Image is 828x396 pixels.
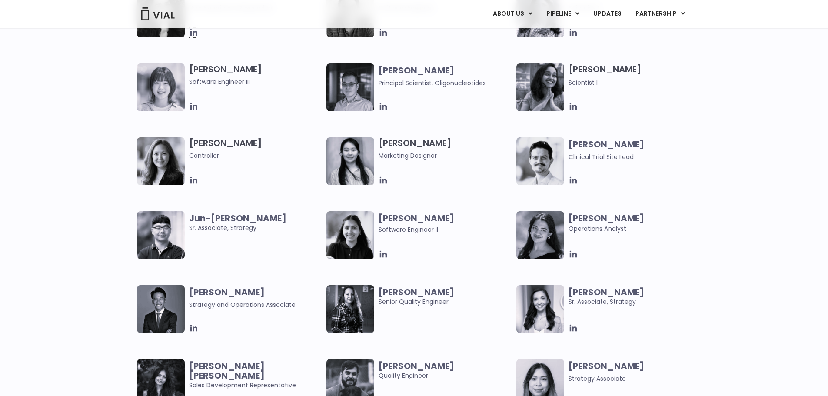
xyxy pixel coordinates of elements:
[189,63,323,87] h3: [PERSON_NAME]
[516,137,564,185] img: Image of smiling man named Glenn
[569,286,644,298] b: [PERSON_NAME]
[569,212,644,224] b: [PERSON_NAME]
[516,211,564,259] img: Headshot of smiling woman named Sharicka
[379,64,454,77] b: [PERSON_NAME]
[486,7,539,21] a: ABOUT USMenu Toggle
[326,137,374,185] img: Smiling woman named Yousun
[137,63,185,111] img: Tina
[586,7,628,21] a: UPDATES
[379,286,454,298] b: [PERSON_NAME]
[140,7,175,20] img: Vial Logo
[379,137,512,160] h3: [PERSON_NAME]
[569,63,702,87] h3: [PERSON_NAME]
[189,151,323,160] span: Controller
[326,211,374,259] img: Image of smiling woman named Tanvi
[189,360,265,382] b: [PERSON_NAME] [PERSON_NAME]
[569,153,634,161] span: Clinical Trial Site Lead
[379,79,486,87] span: Principal Scientist, Oligonucleotides
[379,225,438,234] span: Software Engineer II
[569,374,626,383] span: Strategy Associate
[539,7,586,21] a: PIPELINEMenu Toggle
[189,213,323,233] span: Sr. Associate, Strategy
[516,63,564,111] img: Headshot of smiling woman named Sneha
[326,63,374,111] img: Headshot of smiling of smiling man named Wei-Sheng
[379,287,512,306] span: Senior Quality Engineer
[379,360,454,372] b: [PERSON_NAME]
[569,138,644,150] b: [PERSON_NAME]
[189,212,286,224] b: Jun-[PERSON_NAME]
[189,300,296,309] span: Strategy and Operations Associate
[379,151,512,160] span: Marketing Designer
[137,137,185,185] img: Image of smiling woman named Aleina
[569,78,598,87] span: Scientist I
[189,286,265,298] b: [PERSON_NAME]
[569,213,702,233] span: Operations Analyst
[137,211,185,259] img: Image of smiling man named Jun-Goo
[569,360,644,372] b: [PERSON_NAME]
[189,77,323,87] span: Software Engineer III
[628,7,692,21] a: PARTNERSHIPMenu Toggle
[189,361,323,390] span: Sales Development Representative
[569,287,702,306] span: Sr. Associate, Strategy
[189,137,323,160] h3: [PERSON_NAME]
[516,285,564,333] img: Smiling woman named Ana
[379,361,512,380] span: Quality Engineer
[379,212,454,224] b: [PERSON_NAME]
[137,285,185,333] img: Headshot of smiling man named Urann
